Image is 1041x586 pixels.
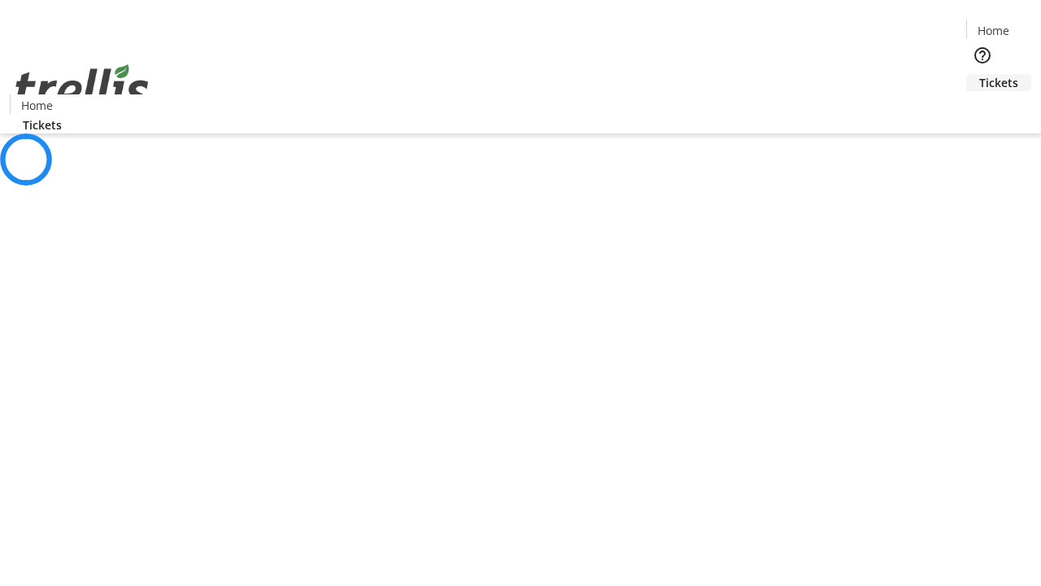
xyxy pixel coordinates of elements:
img: Orient E2E Organization C2jr3sMsve's Logo [10,46,155,128]
a: Tickets [10,116,75,133]
a: Home [11,97,63,114]
a: Home [967,22,1019,39]
span: Tickets [979,74,1018,91]
span: Home [978,22,1009,39]
span: Home [21,97,53,114]
a: Tickets [966,74,1031,91]
span: Tickets [23,116,62,133]
button: Cart [966,91,999,124]
button: Help [966,39,999,72]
